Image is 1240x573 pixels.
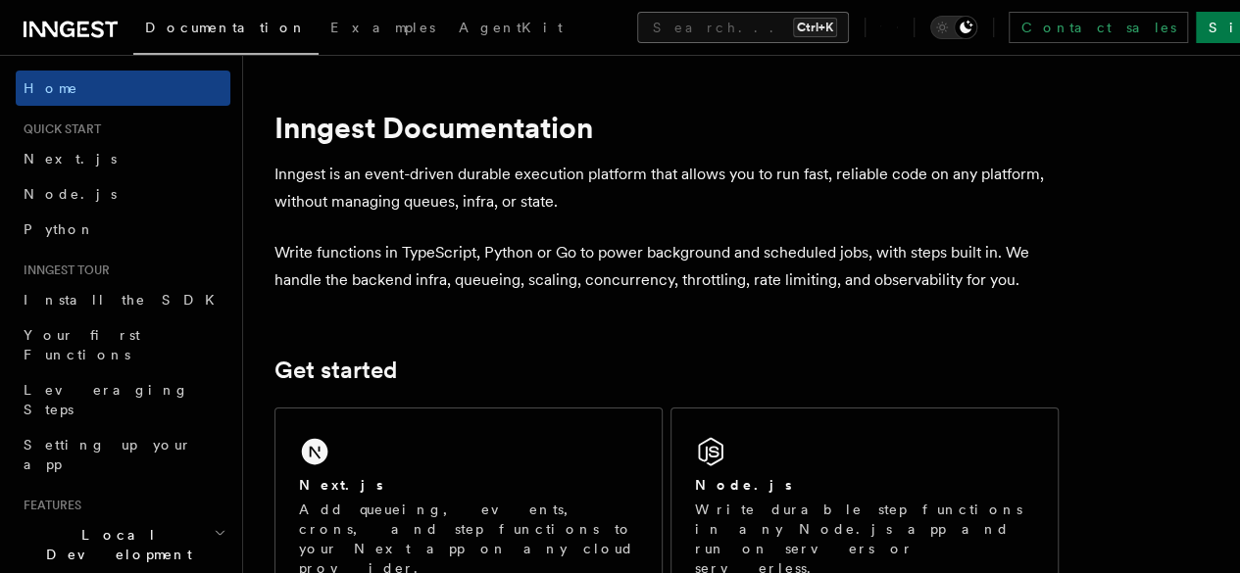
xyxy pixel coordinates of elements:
[16,141,230,176] a: Next.js
[24,327,140,362] span: Your first Functions
[1009,12,1188,43] a: Contact sales
[16,372,230,427] a: Leveraging Steps
[16,498,81,513] span: Features
[16,525,214,564] span: Local Development
[274,357,397,384] a: Get started
[319,6,447,53] a: Examples
[16,212,230,247] a: Python
[16,71,230,106] a: Home
[24,221,95,237] span: Python
[24,437,192,472] span: Setting up your app
[24,78,78,98] span: Home
[274,161,1059,215] p: Inngest is an event-driven durable execution platform that allows you to run fast, reliable code ...
[133,6,319,55] a: Documentation
[459,20,563,35] span: AgentKit
[16,517,230,572] button: Local Development
[16,282,230,317] a: Install the SDK
[16,427,230,482] a: Setting up your app
[299,475,383,495] h2: Next.js
[24,292,226,308] span: Install the SDK
[24,382,189,417] span: Leveraging Steps
[274,110,1059,145] h1: Inngest Documentation
[16,121,101,137] span: Quick start
[447,6,574,53] a: AgentKit
[793,18,837,37] kbd: Ctrl+K
[16,263,110,278] span: Inngest tour
[24,151,117,167] span: Next.js
[274,239,1059,294] p: Write functions in TypeScript, Python or Go to power background and scheduled jobs, with steps bu...
[16,317,230,372] a: Your first Functions
[695,475,792,495] h2: Node.js
[145,20,307,35] span: Documentation
[930,16,977,39] button: Toggle dark mode
[16,176,230,212] a: Node.js
[24,186,117,202] span: Node.js
[637,12,849,43] button: Search...Ctrl+K
[330,20,435,35] span: Examples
